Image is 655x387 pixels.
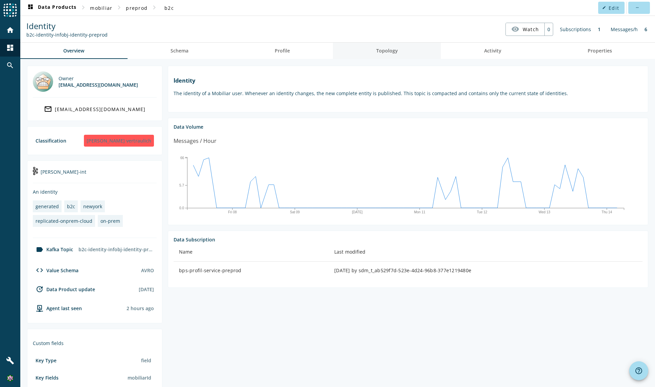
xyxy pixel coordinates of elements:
td: [DATE] by sdm_t_ab529f7d-523e-4d24-96b8-377e1219480e [329,262,642,279]
img: kafka-int [33,167,38,175]
mat-icon: chevron_right [150,3,158,12]
div: [PERSON_NAME]-int [33,166,157,183]
div: field [138,354,154,366]
text: Fri 08 [228,210,237,214]
text: Wed 13 [539,210,550,214]
text: Sat 09 [290,210,300,214]
span: b2c [164,5,174,11]
a: [EMAIL_ADDRESS][DOMAIN_NAME] [33,103,157,115]
div: Messages/h [607,23,641,36]
div: Data Product update [33,285,95,293]
button: mobiliar [87,2,115,14]
div: 0 [544,23,553,36]
text: [DATE] [352,210,363,214]
span: Topology [376,48,398,53]
div: [PERSON_NAME] vertraulich [84,135,154,147]
div: Custom fields [33,340,157,346]
div: AVRO [141,267,154,274]
div: agent-env-preprod [33,304,82,312]
button: Data Products [24,2,79,14]
div: Classification [36,137,66,144]
mat-icon: update [36,285,44,293]
img: 3487413f3e4f654dbcb0139c4dc6a4cd [7,375,14,382]
span: Edit [609,5,619,11]
div: Value Schema [33,266,78,274]
span: Watch [523,23,539,35]
mat-icon: search [6,61,14,69]
div: Kafka Topic [33,245,73,254]
div: Key Type [36,357,57,364]
button: preprod [123,2,150,14]
span: Data Products [26,4,76,12]
button: Watch [506,23,544,35]
div: Owner [59,75,138,82]
div: [EMAIL_ADDRESS][DOMAIN_NAME] [59,82,138,88]
div: b2c-identity-infobj-identity-preprod [76,243,157,255]
div: replicated-onprem-cloud [36,218,92,224]
span: Activity [484,48,501,53]
span: preprod [126,5,148,11]
button: Edit [598,2,625,14]
mat-icon: visibility [511,25,519,33]
text: 0.0 [179,206,184,210]
mat-icon: chevron_right [115,3,123,12]
div: [EMAIL_ADDRESS][DOMAIN_NAME] [55,106,146,112]
div: Data Volume [174,124,642,130]
span: Schema [171,48,188,53]
text: 66 [180,156,184,159]
div: [DATE] [139,286,154,293]
div: Key Fields [36,374,59,381]
div: Kafka Topic: b2c-identity-infobj-identity-preprod [26,31,108,38]
mat-icon: help_outline [635,367,643,375]
th: Last modified [329,243,642,262]
text: Tue 12 [477,210,487,214]
button: b2c [158,2,180,14]
text: Thu 14 [602,210,612,214]
div: An identity [33,189,157,195]
mat-icon: dashboard [6,44,14,52]
div: b2c [67,203,75,210]
text: 5.7 [179,183,184,187]
div: Messages / Hour [174,137,217,145]
div: mobiliarId [125,372,154,384]
mat-icon: edit [602,6,606,9]
div: Data Subscription [174,236,642,243]
div: Subscriptions [557,23,594,36]
span: Profile [275,48,290,53]
mat-icon: code [36,266,44,274]
mat-icon: build [6,357,14,365]
mat-icon: dashboard [26,4,35,12]
div: newyork [83,203,102,210]
mat-icon: chevron_right [79,3,87,12]
span: Overview [63,48,84,53]
span: Identity [26,20,55,31]
img: spoud-logo.svg [3,3,17,17]
div: 1 [594,23,604,36]
p: The identity of a Mobiliar user. Whenever an identity changes, the new complete entity is publish... [174,90,642,96]
th: Name [174,243,329,262]
mat-icon: home [6,26,14,34]
h1: Identity [174,77,642,84]
mat-icon: more_horiz [635,6,639,9]
div: Agents typically reports every 15min to 1h [127,305,154,311]
div: on-prem [100,218,120,224]
div: bps-profil-service-preprod [179,267,323,274]
span: Properties [588,48,612,53]
div: 6 [641,23,651,36]
img: mbx_300630@mobi.ch [33,71,53,92]
div: generated [36,203,59,210]
text: Mon 11 [414,210,426,214]
mat-icon: label [36,245,44,254]
span: mobiliar [90,5,112,11]
mat-icon: mail_outline [44,105,52,113]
